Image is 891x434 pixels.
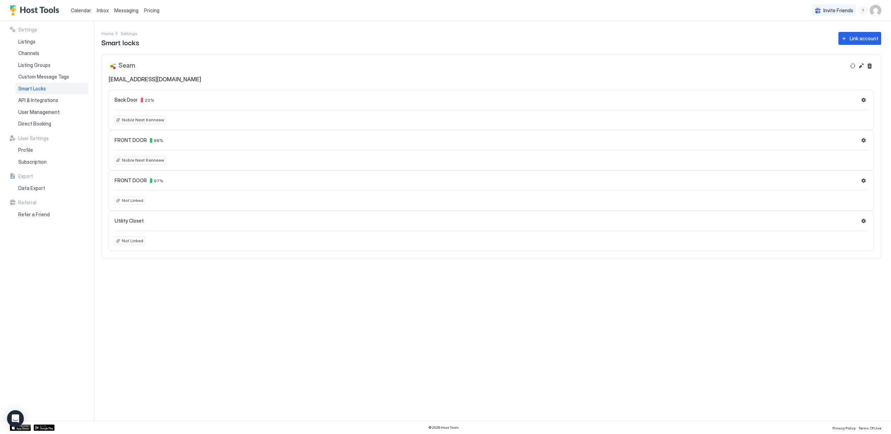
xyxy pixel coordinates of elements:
[115,218,144,224] span: Utility Closet
[832,424,856,431] a: Privacy Policy
[18,74,69,80] span: Custom Message Tags
[101,37,139,47] span: Smart locks
[144,7,159,14] span: Pricing
[859,6,867,15] div: menu
[18,50,39,56] span: Channels
[114,7,138,13] span: Messaging
[18,86,46,92] span: Smart Locks
[870,5,881,16] div: User profile
[15,156,88,168] a: Subscription
[850,35,878,42] div: Link account
[115,177,147,184] span: FRONT DOOR
[122,117,164,123] span: Noble Nest Kenneaw
[18,159,47,165] span: Subscription
[10,425,31,431] a: App Store
[154,138,163,143] span: 88 %
[101,29,114,37] a: Home
[15,59,88,71] a: Listing Groups
[859,217,868,225] button: Settings
[101,31,114,36] span: Home
[109,76,201,83] span: [EMAIL_ADDRESS][DOMAIN_NAME]
[15,94,88,106] a: API & Integrations
[7,410,24,427] div: Open Intercom Messenger
[145,97,154,103] span: 22 %
[97,7,109,13] span: Inbox
[122,197,143,204] span: Not Linked
[859,176,868,185] button: Settings
[858,424,881,431] a: Terms Of Use
[18,39,35,45] span: Listings
[18,62,50,68] span: Listing Groups
[122,238,143,244] span: Not Linked
[858,426,881,430] span: Terms Of Use
[71,7,91,14] a: Calendar
[15,83,88,95] a: Smart Locks
[15,47,88,59] a: Channels
[18,97,58,103] span: API & Integrations
[97,7,109,14] a: Inbox
[849,62,857,70] button: Refresh
[15,118,88,130] a: Direct Booking
[859,96,868,104] button: Settings
[101,29,114,37] div: Breadcrumb
[15,209,88,221] a: Refer a Friend
[34,425,55,431] a: Google Play Store
[823,7,853,14] span: Invite Friends
[115,97,138,103] span: Back Door
[857,62,865,70] button: Edit
[71,7,91,13] span: Calendar
[114,7,138,14] a: Messaging
[838,32,881,45] button: Link account
[18,185,45,191] span: Data Export
[18,121,51,127] span: Direct Booking
[15,71,88,83] a: Custom Message Tags
[18,27,37,33] span: Settings
[15,36,88,48] a: Listings
[121,29,137,37] div: Breadcrumb
[18,211,50,218] span: Refer a Friend
[18,135,49,142] span: User Settings
[121,31,137,36] span: Settings
[428,425,459,430] span: © 2025 Host Tools
[18,199,36,206] span: Referral
[859,136,868,144] button: Settings
[832,426,856,430] span: Privacy Policy
[15,106,88,118] a: User Management
[865,62,874,70] button: Delete
[18,173,33,179] span: Export
[15,182,88,194] a: Data Export
[10,5,62,16] a: Host Tools Logo
[122,157,164,163] span: Noble Nest Kenneaw
[15,144,88,156] a: Profile
[18,109,60,115] span: User Management
[115,137,147,143] span: FRONT DOOR
[121,29,137,37] a: Settings
[154,178,163,183] span: 97 %
[18,147,33,153] span: Profile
